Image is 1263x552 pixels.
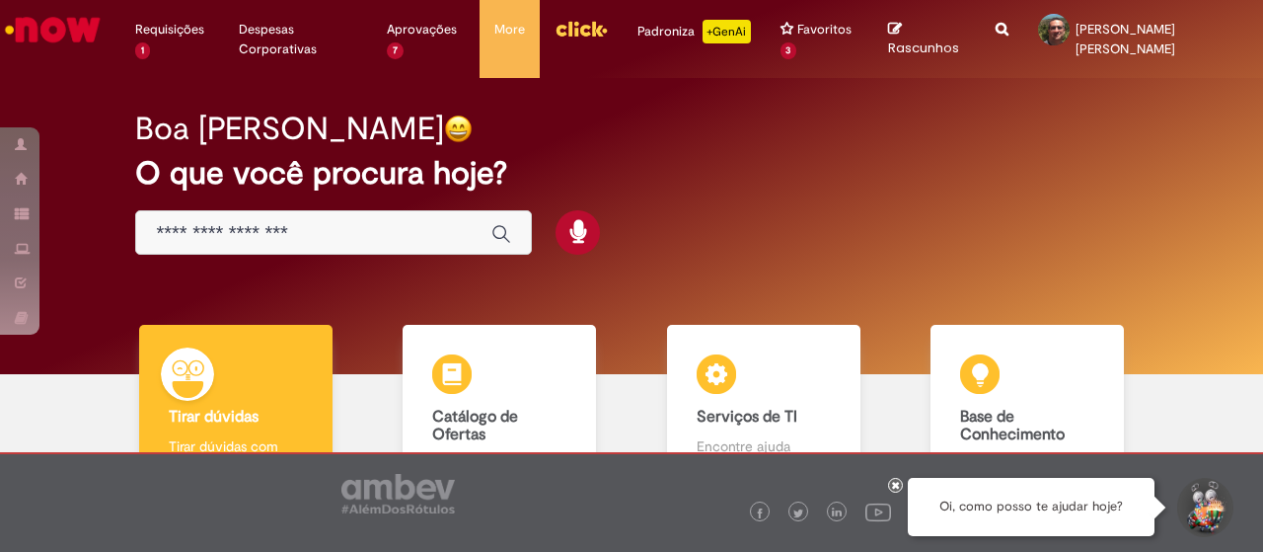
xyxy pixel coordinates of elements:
[755,509,765,518] img: logo_footer_facebook.png
[494,20,525,39] span: More
[960,407,1065,444] b: Base de Conhecimento
[135,20,204,39] span: Requisições
[135,42,150,59] span: 1
[239,20,357,59] span: Despesas Corporativas
[2,10,104,49] img: ServiceNow
[697,436,831,456] p: Encontre ajuda
[865,499,891,524] img: logo_footer_youtube.png
[797,20,852,39] span: Favoritos
[896,325,1160,496] a: Base de Conhecimento Consulte e aprenda
[444,115,473,143] img: happy-face.png
[1076,21,1175,57] span: [PERSON_NAME] [PERSON_NAME]
[368,325,632,496] a: Catálogo de Ofertas Abra uma solicitação
[793,509,803,518] img: logo_footer_twitter.png
[888,39,959,57] span: Rascunhos
[341,474,455,513] img: logo_footer_ambev_rotulo_gray.png
[169,407,259,427] b: Tirar dúvidas
[703,20,751,43] p: +GenAi
[387,42,404,59] span: 7
[697,407,797,427] b: Serviços de TI
[387,20,457,39] span: Aprovações
[432,407,518,444] b: Catálogo de Ofertas
[1174,478,1233,537] button: Iniciar Conversa de Suporte
[555,14,608,43] img: click_logo_yellow_360x200.png
[832,508,842,519] img: logo_footer_linkedin.png
[780,42,797,59] span: 3
[104,325,368,496] a: Tirar dúvidas Tirar dúvidas com Lupi Assist e Gen Ai
[135,112,444,146] h2: Boa [PERSON_NAME]
[908,478,1154,536] div: Oi, como posso te ajudar hoje?
[169,436,303,476] p: Tirar dúvidas com Lupi Assist e Gen Ai
[631,325,896,496] a: Serviços de TI Encontre ajuda
[888,21,966,57] a: Rascunhos
[637,20,751,43] div: Padroniza
[135,156,1127,191] h2: O que você procura hoje?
